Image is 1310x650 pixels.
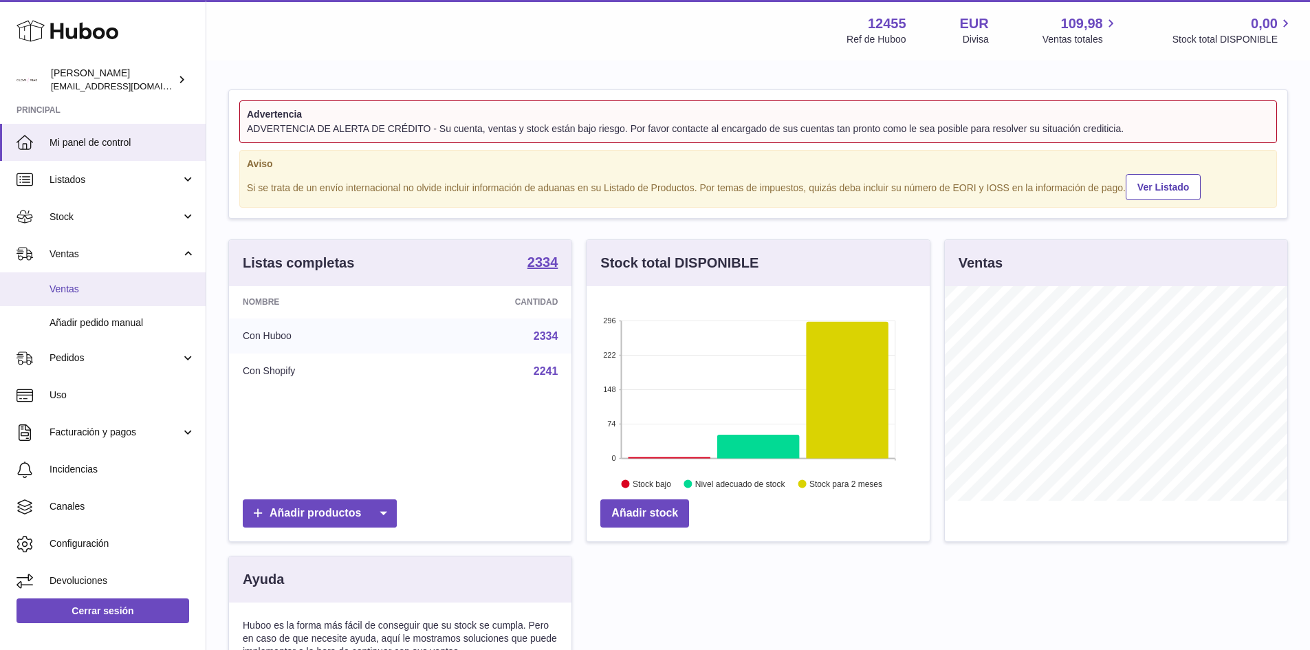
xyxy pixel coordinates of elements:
[50,351,181,365] span: Pedidos
[534,330,558,342] a: 2334
[50,537,195,550] span: Configuración
[50,463,195,476] span: Incidencias
[243,254,354,272] h3: Listas completas
[247,158,1269,171] strong: Aviso
[243,570,284,589] h3: Ayuda
[50,173,181,186] span: Listados
[50,136,195,149] span: Mi panel de control
[51,80,202,91] span: [EMAIL_ADDRESS][DOMAIN_NAME]
[229,286,411,318] th: Nombre
[50,426,181,439] span: Facturación y pagos
[411,286,572,318] th: Cantidad
[50,283,195,296] span: Ventas
[633,479,671,489] text: Stock bajo
[600,499,689,528] a: Añadir stock
[50,389,195,402] span: Uso
[1061,14,1103,33] span: 109,98
[50,248,181,261] span: Ventas
[809,479,882,489] text: Stock para 2 meses
[1251,14,1278,33] span: 0,00
[603,317,615,325] text: 296
[247,122,1269,136] div: ADVERTENCIA DE ALERTA DE CRÉDITO - Su cuenta, ventas y stock están bajo riesgo. Por favor contact...
[247,108,1269,121] strong: Advertencia
[50,210,181,224] span: Stock
[603,351,615,360] text: 222
[847,33,906,46] div: Ref de Huboo
[695,479,786,489] text: Nivel adecuado de stock
[50,574,195,587] span: Devoluciones
[612,455,616,463] text: 0
[247,173,1269,201] div: Si se trata de un envío internacional no olvide incluir información de aduanas en su Listado de P...
[50,316,195,329] span: Añadir pedido manual
[243,499,397,528] a: Añadir productos
[51,67,175,93] div: [PERSON_NAME]
[1172,14,1293,46] a: 0,00 Stock total DISPONIBLE
[959,254,1003,272] h3: Ventas
[963,33,989,46] div: Divisa
[603,386,615,394] text: 148
[229,318,411,354] td: Con Huboo
[527,255,558,272] a: 2334
[534,365,558,377] a: 2241
[960,14,989,33] strong: EUR
[229,354,411,389] td: Con Shopify
[608,420,616,429] text: 74
[50,500,195,513] span: Canales
[17,69,37,90] img: pedidos@glowrias.com
[1042,33,1119,46] span: Ventas totales
[1042,14,1119,46] a: 109,98 Ventas totales
[527,255,558,269] strong: 2334
[868,14,906,33] strong: 12455
[1172,33,1293,46] span: Stock total DISPONIBLE
[600,254,758,272] h3: Stock total DISPONIBLE
[17,598,189,623] a: Cerrar sesión
[1126,174,1201,200] a: Ver Listado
